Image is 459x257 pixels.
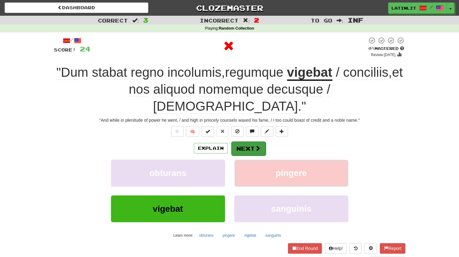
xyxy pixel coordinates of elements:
[202,126,214,137] button: Set this sentence to 100% Mastered (alt+m)
[186,126,199,137] button: 🧠
[231,141,266,156] button: Next
[288,243,322,254] button: End Round
[158,2,301,13] a: Clozemaster
[216,126,229,137] button: Reset to 0% Mastered (alt+r)
[430,5,433,9] span: /
[234,160,348,186] button: pingere
[56,65,88,80] span: "Dum
[80,45,90,53] span: 24
[111,195,225,222] button: vigebat
[54,117,405,123] div: "And while in plenitude of power he went, / and high in princely counsels waxed his fame, / I too...
[129,65,403,113] span: , .
[271,204,311,214] span: sanguinis
[225,65,283,80] span: regumque
[234,195,348,222] button: sanguinis
[231,126,244,137] button: Ignore sentence (alt+i)
[56,65,287,80] span: ,
[111,160,225,186] button: obturans
[219,231,238,240] button: pingere
[311,17,332,23] span: To go
[241,231,260,240] button: vigebat
[276,126,288,137] button: Add to collection (alt+a)
[171,126,183,137] button: Favorite sentence (alt+f)
[380,243,405,254] button: Report
[54,47,76,52] span: Score:
[343,65,388,80] span: conciliis
[98,17,128,23] span: Correct
[131,65,164,80] span: regno
[54,37,90,44] div: /
[261,126,273,137] button: Edit sentence (alt+d)
[301,99,306,114] span: "
[143,16,148,24] span: 3
[388,2,447,14] a: latinlit /
[276,168,307,178] span: pingere
[92,65,127,80] span: stabat
[367,46,405,51] div: Mastered
[391,5,416,11] span: latinlit
[336,65,339,80] span: /
[129,82,150,97] span: nos
[371,53,395,57] small: Review: [DATE]
[153,82,195,97] span: aliquod
[267,82,323,97] span: decusque
[5,2,148,13] a: Dashboard
[167,65,221,80] span: incolumis
[195,231,217,240] button: obturans
[150,168,186,178] span: obturans
[153,99,298,114] span: [DEMOGRAPHIC_DATA]
[153,204,183,214] span: vigebat
[254,16,259,24] span: 2
[325,243,347,254] button: Help!
[173,233,193,238] small: Learn more:
[392,65,403,80] span: et
[368,46,375,51] span: 0 %
[287,65,332,81] u: vigebat
[337,18,343,23] span: :
[347,16,363,24] span: Inf
[200,17,239,23] span: Incorrect
[243,18,250,23] span: :
[350,243,361,254] button: Round history (alt+y)
[199,82,263,97] span: nomemque
[132,18,139,23] span: :
[246,126,258,137] button: Discuss sentence (alt+u)
[262,231,285,240] button: sanguinis
[219,26,254,31] strong: Random Collection
[194,143,228,153] button: Explain
[327,82,330,97] span: /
